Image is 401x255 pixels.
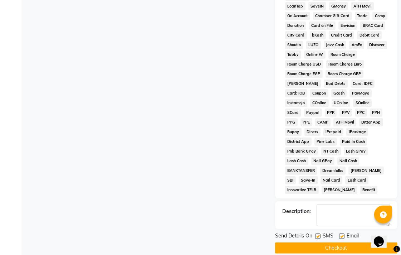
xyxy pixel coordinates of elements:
[315,118,331,126] span: CAMP
[325,109,337,117] span: PPR
[370,109,382,117] span: PPN
[285,2,305,10] span: LoanTap
[300,118,312,126] span: PPE
[323,232,333,241] span: SMS
[372,12,387,20] span: Comp
[344,147,368,155] span: Lash GPay
[329,31,354,39] span: Credit Card
[313,12,352,20] span: Chamber Gift Card
[333,118,356,126] span: ATH Movil
[285,80,321,88] span: [PERSON_NAME]
[282,208,311,215] div: Description:
[371,226,394,248] iframe: chat widget
[285,31,307,39] span: City Card
[285,109,301,117] span: SCard
[285,186,319,194] span: Innovative TELR
[285,89,307,97] span: Card: IOB
[359,118,383,126] span: Dittor App
[285,21,306,30] span: Donation
[308,2,326,10] span: SaveIN
[285,50,301,59] span: Tabby
[360,186,378,194] span: Benefit
[347,232,359,241] span: Email
[304,128,321,136] span: Diners
[285,118,298,126] span: PPG
[304,109,322,117] span: Paypal
[275,232,312,241] span: Send Details On
[306,41,321,49] span: LUZO
[285,157,308,165] span: Lash Cash
[285,70,323,78] span: Room Charge EGP
[331,89,347,97] span: Gcash
[285,128,302,136] span: Rupay
[285,167,317,175] span: BANKTANSFER
[324,41,347,49] span: Jazz Cash
[285,60,323,68] span: Room Charge USD
[320,167,346,175] span: Dreamfolks
[328,50,357,59] span: Room Charge
[310,89,328,97] span: Coupon
[351,2,374,10] span: ATH Movil
[349,41,364,49] span: AmEx
[285,12,310,20] span: On Account
[310,31,326,39] span: bKash
[332,99,351,107] span: UOnline
[314,138,337,146] span: Pine Labs
[326,60,364,68] span: Room Charge Euro
[367,41,387,49] span: Discover
[338,21,358,30] span: Envision
[349,89,372,97] span: PayMaya
[345,176,368,184] span: Lash Card
[339,109,352,117] span: PPV
[310,99,329,107] span: COnline
[275,242,397,254] button: Checkout
[355,12,370,20] span: Trade
[346,128,368,136] span: iPackage
[355,109,367,117] span: PPC
[309,21,336,30] span: Card on File
[321,176,343,184] span: Nail Card
[329,2,348,10] span: GMoney
[285,147,318,155] span: Pnb Bank GPay
[324,80,348,88] span: Bad Debts
[353,99,372,107] span: SOnline
[322,186,357,194] span: [PERSON_NAME]
[337,157,360,165] span: Nail Cash
[299,176,318,184] span: Save-In
[304,50,326,59] span: Online W
[340,138,367,146] span: Paid in Cash
[311,157,334,165] span: Nail GPay
[285,138,312,146] span: District App
[285,176,296,184] span: SBI
[348,167,384,175] span: [PERSON_NAME]
[351,80,375,88] span: Card: IDFC
[357,31,382,39] span: Debit Card
[285,99,307,107] span: Instamojo
[326,70,363,78] span: Room Charge GBP
[360,21,385,30] span: BRAC Card
[285,41,303,49] span: Shoutlo
[323,128,344,136] span: iPrepaid
[321,147,341,155] span: NT Cash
